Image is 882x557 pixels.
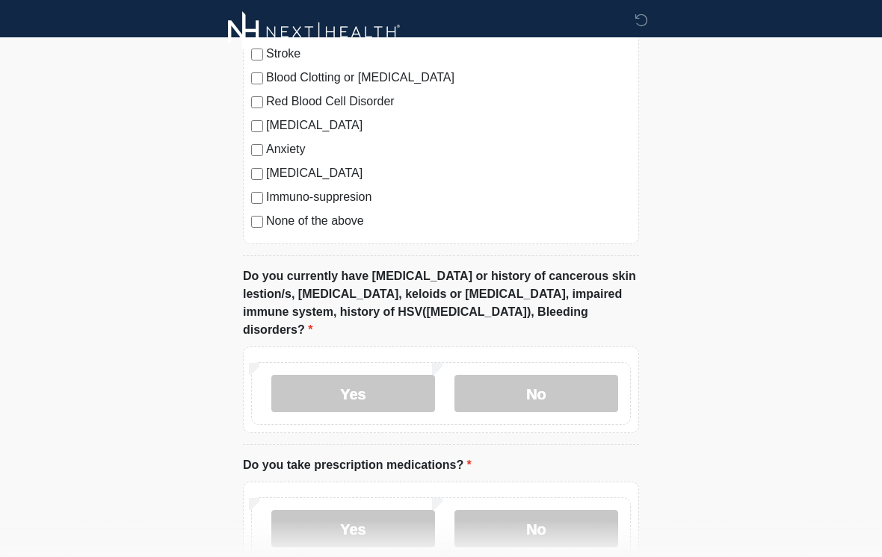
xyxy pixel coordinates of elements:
[251,120,263,132] input: [MEDICAL_DATA]
[243,456,472,474] label: Do you take prescription medications?
[251,96,263,108] input: Red Blood Cell Disorder
[266,140,631,158] label: Anxiety
[251,72,263,84] input: Blood Clotting or [MEDICAL_DATA]
[266,116,631,134] label: [MEDICAL_DATA]
[266,69,631,87] label: Blood Clotting or [MEDICAL_DATA]
[266,93,631,111] label: Red Blood Cell Disorder
[251,168,263,180] input: [MEDICAL_DATA]
[266,164,631,182] label: [MEDICAL_DATA]
[251,144,263,156] input: Anxiety
[251,192,263,204] input: Immuno-suppresion
[454,375,618,412] label: No
[454,510,618,547] label: No
[271,375,435,412] label: Yes
[266,188,631,206] label: Immuno-suppresion
[251,216,263,228] input: None of the above
[243,267,639,339] label: Do you currently have [MEDICAL_DATA] or history of cancerous skin lestion/s, [MEDICAL_DATA], kelo...
[271,510,435,547] label: Yes
[228,11,401,52] img: Next-Health Logo
[266,212,631,230] label: None of the above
